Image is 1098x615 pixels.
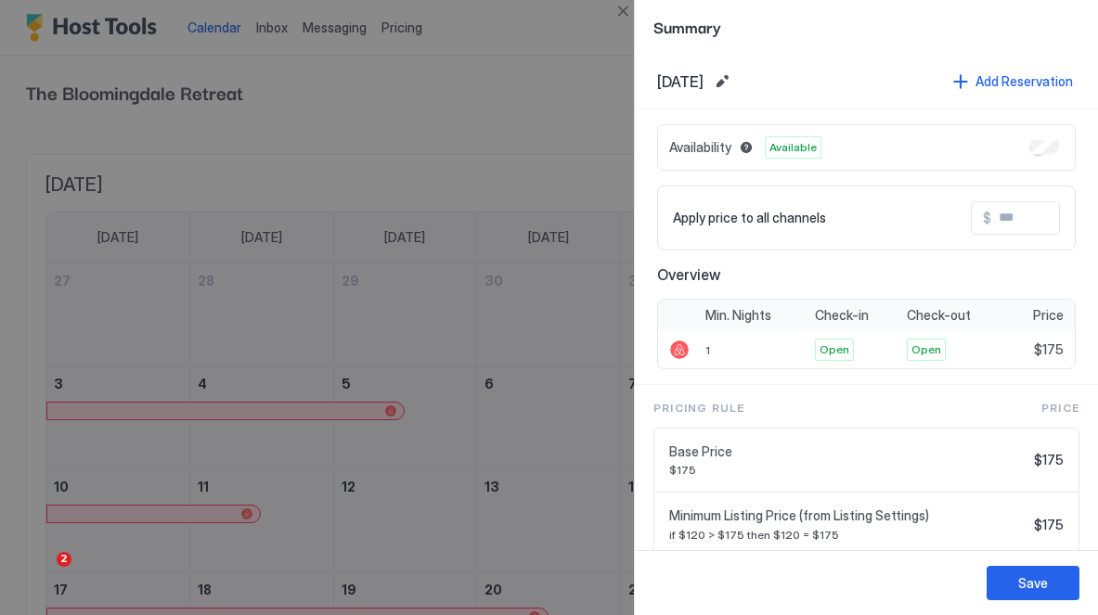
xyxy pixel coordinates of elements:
[820,341,849,358] span: Open
[705,307,771,324] span: Min. Nights
[711,70,733,93] button: Edit date range
[983,210,991,226] span: $
[657,72,704,91] span: [DATE]
[1034,341,1064,358] span: $175
[1033,307,1064,324] span: Price
[1034,452,1064,468] span: $175
[669,507,1027,524] span: Minimum Listing Price (from Listing Settings)
[653,15,1079,38] span: Summary
[653,400,744,416] span: Pricing Rule
[19,552,63,596] iframe: Intercom live chat
[911,341,941,358] span: Open
[669,139,731,156] span: Availability
[769,139,817,156] span: Available
[950,69,1076,94] button: Add Reservation
[705,343,710,357] span: 1
[907,307,971,324] span: Check-out
[669,443,1027,460] span: Base Price
[1034,517,1064,533] span: $175
[657,265,1076,284] span: Overview
[1041,400,1079,416] span: Price
[669,463,1027,477] span: $175
[673,210,826,226] span: Apply price to all channels
[815,307,869,324] span: Check-in
[669,528,1027,542] span: if $120 > $175 then $120 = $175
[1018,573,1048,593] div: Save
[987,566,1079,600] button: Save
[57,552,71,567] span: 2
[735,136,757,159] button: Blocked dates override all pricing rules and remain unavailable until manually unblocked
[975,71,1073,91] div: Add Reservation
